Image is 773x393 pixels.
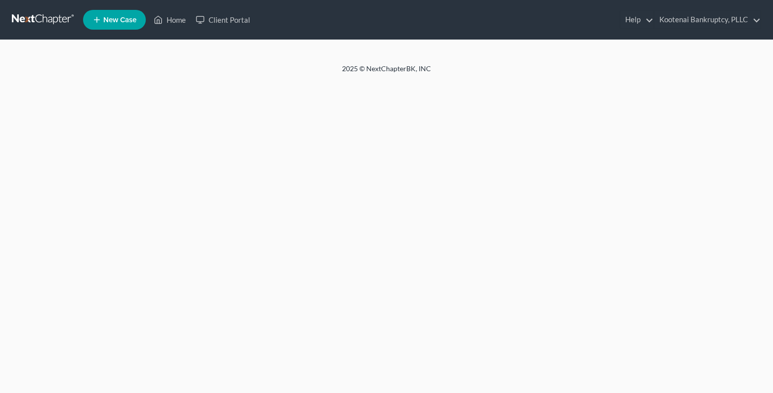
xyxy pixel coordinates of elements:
a: Kootenai Bankruptcy, PLLC [654,11,761,29]
a: Help [620,11,653,29]
a: Home [149,11,191,29]
div: 2025 © NextChapterBK, INC [105,64,668,82]
a: Client Portal [191,11,255,29]
new-legal-case-button: New Case [83,10,146,30]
